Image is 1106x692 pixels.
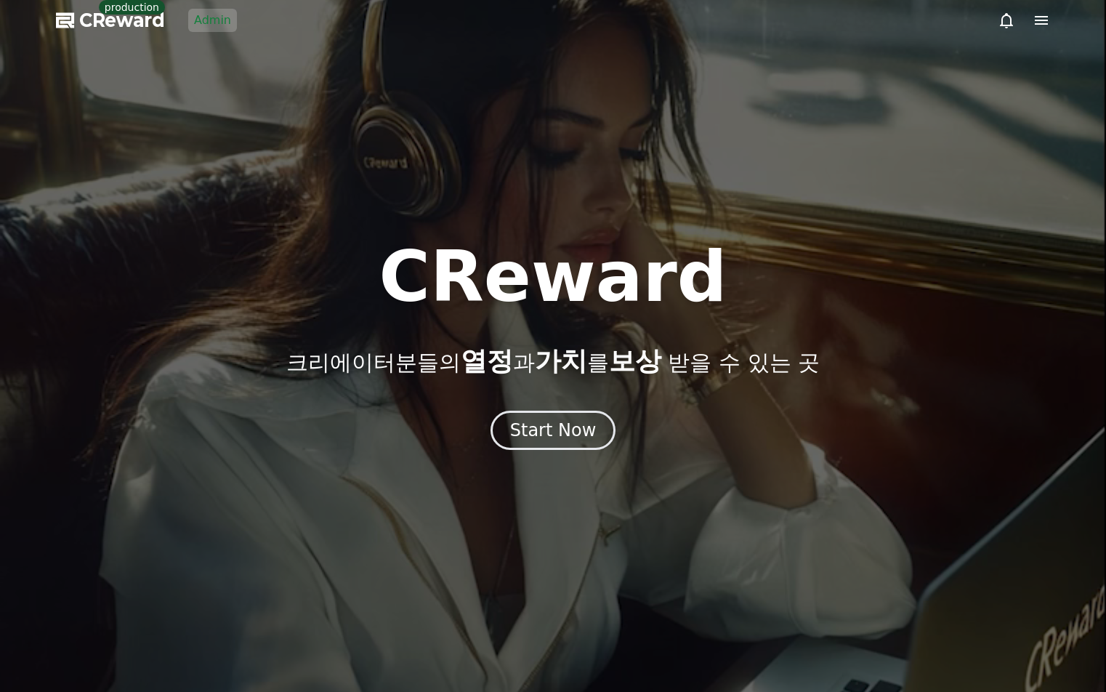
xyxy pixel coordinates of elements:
[535,346,587,376] span: 가치
[286,347,820,376] p: 크리에이터분들의 과 를 받을 수 있는 곳
[491,411,616,450] button: Start Now
[79,9,165,32] span: CReward
[188,9,237,32] a: Admin
[379,242,727,312] h1: CReward
[510,419,597,442] div: Start Now
[56,9,165,32] a: CReward
[609,346,661,376] span: 보상
[491,425,616,439] a: Start Now
[461,346,513,376] span: 열정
